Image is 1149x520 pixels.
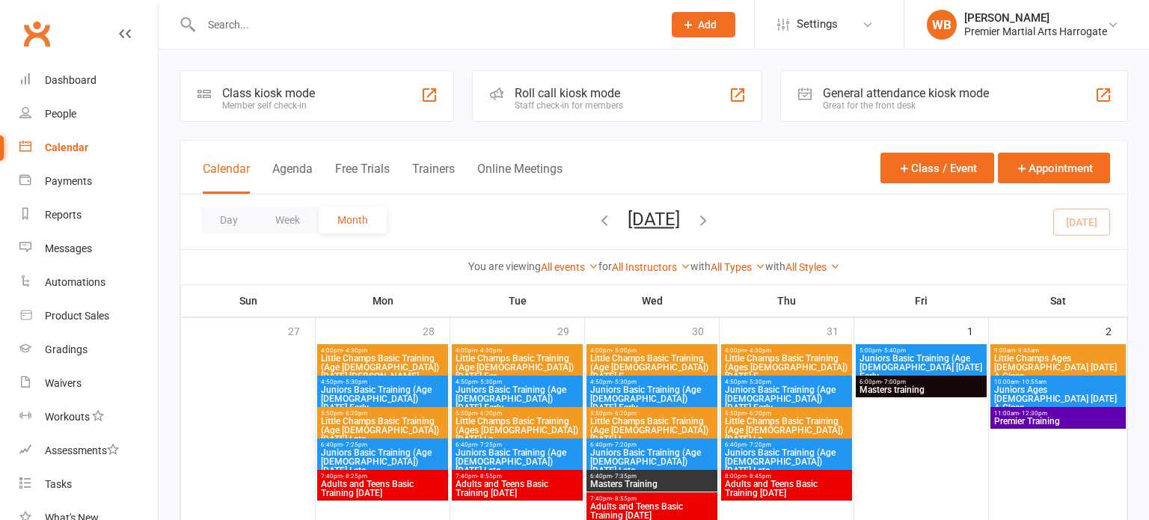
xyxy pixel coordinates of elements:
div: 30 [692,318,719,343]
span: 4:00pm [455,347,580,354]
button: [DATE] [628,209,680,230]
span: 10:00am [993,379,1123,385]
a: Clubworx [18,15,55,52]
span: Little Champs Basic Training (Ages [DEMOGRAPHIC_DATA]) [DATE] La... [455,417,580,444]
span: 6:40pm [724,441,849,448]
div: Dashboard [45,74,96,86]
span: Little Champs Basic Training (Age [DEMOGRAPHIC_DATA]) [DATE] E... [589,354,714,381]
span: - 7:20pm [612,441,637,448]
button: Add [672,12,735,37]
span: Juniors Basic Training (Age [DEMOGRAPHIC_DATA]) [DATE] Late [724,448,849,475]
a: All events [541,261,598,273]
span: - 9:45am [1015,347,1039,354]
div: 28 [423,318,450,343]
th: Fri [854,285,989,316]
strong: for [598,260,612,272]
span: 4:00pm [320,347,445,354]
span: 5:50pm [724,410,849,417]
span: - 12:30pm [1019,410,1047,417]
span: Juniors Basic Training (Age [DEMOGRAPHIC_DATA]) [DATE] Early [455,385,580,412]
button: Free Trials [335,162,390,194]
span: 4:50pm [589,379,714,385]
span: Little Champs Basic Training (Age [DEMOGRAPHIC_DATA]) [DATE] La... [724,417,849,444]
span: - 8:45pm [747,473,771,480]
span: Juniors Basic Training (Age [DEMOGRAPHIC_DATA] [DATE] Early [859,354,984,381]
th: Wed [585,285,720,316]
span: 8:00pm [724,473,849,480]
div: Calendar [45,141,88,153]
div: Premier Martial Arts Harrogate [964,25,1107,38]
a: Reports [19,198,158,232]
div: Class kiosk mode [222,86,315,100]
span: 4:00pm [724,347,849,354]
a: Dashboard [19,64,158,97]
span: 9:00am [993,347,1123,354]
div: Automations [45,276,105,288]
span: - 10:55am [1019,379,1047,385]
button: Agenda [272,162,313,194]
span: Adults and Teens Basic Training [DATE] [320,480,445,498]
button: Day [201,207,257,233]
strong: with [690,260,711,272]
button: Trainers [412,162,455,194]
span: 6:40pm [589,473,714,480]
a: Product Sales [19,299,158,333]
span: - 5:40pm [881,347,906,354]
th: Sat [989,285,1127,316]
span: 5:50pm [320,410,445,417]
div: Member self check-in [222,100,315,111]
span: - 5:30pm [747,379,771,385]
div: Gradings [45,343,88,355]
span: 7:40pm [589,495,714,502]
div: 2 [1106,318,1127,343]
div: Payments [45,175,92,187]
span: 7:40pm [455,473,580,480]
span: 11:00am [993,410,1123,417]
span: Settings [797,7,838,41]
span: - 7:25pm [477,441,502,448]
div: 29 [557,318,584,343]
div: 27 [288,318,315,343]
span: Add [698,19,717,31]
div: General attendance kiosk mode [823,86,989,100]
a: Workouts [19,400,158,434]
span: 6:40pm [320,441,445,448]
a: People [19,97,158,131]
span: 6:40pm [589,441,714,448]
span: Juniors Basic Training (Age [DEMOGRAPHIC_DATA]) [DATE] Late [320,448,445,475]
span: 7:40pm [320,473,445,480]
span: - 6:20pm [747,410,771,417]
span: - 5:30pm [343,379,367,385]
span: Adults and Teens Basic Training [DATE] [455,480,580,498]
span: - 5:30pm [477,379,502,385]
a: Messages [19,232,158,266]
span: Juniors Basic Training (Age [DEMOGRAPHIC_DATA]) [DATE] Early [320,385,445,412]
a: Assessments [19,434,158,468]
span: Little Champs Basic Training (Ages [DEMOGRAPHIC_DATA]) [DATE] E... [724,354,849,381]
div: Great for the front desk [823,100,989,111]
span: 6:40pm [455,441,580,448]
button: Month [319,207,387,233]
span: 5:50pm [455,410,580,417]
span: Juniors Basic Training (Age [DEMOGRAPHIC_DATA]) [DATE] Early [589,385,714,412]
span: Little Champs Basic Training (Age [DEMOGRAPHIC_DATA]) [DATE] Ear... [455,354,580,381]
th: Sun [181,285,316,316]
a: Gradings [19,333,158,367]
span: - 4:30pm [477,347,502,354]
span: - 6:20pm [612,410,637,417]
span: Adults and Teens Basic Training [DATE] [724,480,849,498]
span: - 8:55pm [612,495,637,502]
div: Roll call kiosk mode [515,86,623,100]
button: Online Meetings [477,162,563,194]
span: - 4:30pm [747,347,771,354]
span: - 8:25pm [343,473,367,480]
span: - 6:20pm [343,410,367,417]
span: 4:00pm [589,347,714,354]
span: - 7:25pm [343,441,367,448]
span: Premier Training [993,417,1123,426]
span: - 8:55pm [477,473,502,480]
span: Little Champs Ages [DEMOGRAPHIC_DATA] [DATE] A Class [993,354,1123,381]
div: Workouts [45,411,90,423]
th: Tue [450,285,585,316]
button: Class / Event [880,153,994,183]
